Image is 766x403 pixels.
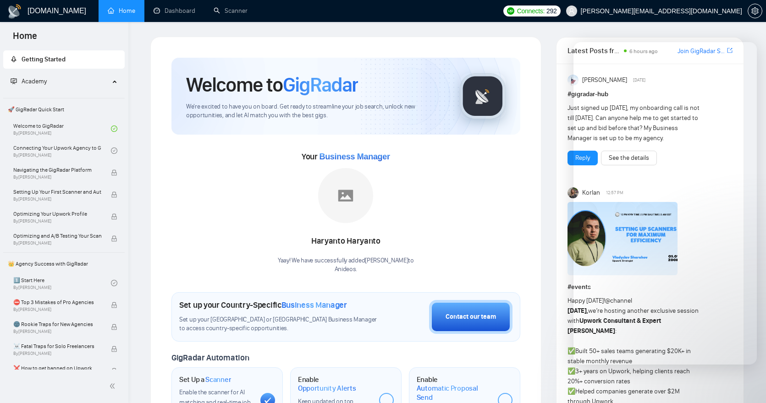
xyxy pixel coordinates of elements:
[111,368,117,374] span: lock
[13,119,111,139] a: Welcome to GigRadarBy[PERSON_NAME]
[13,320,101,329] span: 🌚 Rookie Traps for New Agencies
[111,346,117,352] span: lock
[568,347,575,355] span: ✅
[13,196,101,202] span: By [PERSON_NAME]
[13,174,101,180] span: By [PERSON_NAME]
[318,168,373,223] img: placeholder.png
[13,141,111,161] a: Connecting Your Upwork Agency to GigRadarBy[PERSON_NAME]
[179,300,347,310] h1: Set up your Country-Specific
[568,387,575,395] span: ✅
[573,42,757,365] iframe: To enrich screen reader interactions, please activate Accessibility in Grammarly extension settings
[111,324,117,330] span: lock
[748,7,762,15] a: setting
[278,234,414,249] div: Haryanto Haryanto
[13,209,101,218] span: Optimizing Your Upwork Profile
[568,45,621,56] span: Latest Posts from the GigRadar Community
[205,375,231,384] span: Scanner
[446,312,496,322] div: Contact our team
[417,375,490,402] h1: Enable
[179,316,379,333] span: Set up your [GEOGRAPHIC_DATA] or [GEOGRAPHIC_DATA] Business Manager to access country-specific op...
[13,298,101,307] span: ⛔ Top 3 Mistakes of Pro Agencies
[186,103,445,120] span: We're excited to have you on board. Get ready to streamline your job search, unlock new opportuni...
[568,202,678,275] img: F09DP4X9C49-Event%20with%20Vlad%20Sharahov.png
[179,375,231,384] h1: Set Up a
[111,125,117,132] span: check-circle
[13,218,101,224] span: By [PERSON_NAME]
[13,329,101,334] span: By [PERSON_NAME]
[13,240,101,246] span: By [PERSON_NAME]
[568,151,598,165] button: Reply
[517,6,545,16] span: Connects:
[214,7,248,15] a: searchScanner
[111,213,117,220] span: lock
[22,77,47,85] span: Academy
[3,50,125,69] li: Getting Started
[568,282,733,292] h1: # events
[568,307,588,315] strong: [DATE],
[13,187,101,196] span: Setting Up Your First Scanner and Auto-Bidder
[111,280,117,286] span: check-circle
[111,169,117,176] span: lock
[111,191,117,198] span: lock
[319,152,390,161] span: Business Manager
[546,6,557,16] span: 292
[186,72,358,97] h1: Welcome to
[11,78,17,84] span: fund-projection-screen
[568,187,579,198] img: Korlan
[507,7,514,15] img: upwork-logo.png
[735,372,757,394] iframe: Intercom live chat
[11,77,47,85] span: Academy
[298,375,372,393] h1: Enable
[429,300,513,334] button: Contact our team
[13,165,101,174] span: Navigating the GigRadar Platform
[748,7,762,15] span: setting
[111,302,117,308] span: lock
[281,300,347,310] span: Business Manager
[6,29,44,49] span: Home
[568,89,733,99] h1: # gigradar-hub
[13,364,101,373] span: ❌ How to get banned on Upwork
[13,307,101,312] span: By [PERSON_NAME]
[748,4,762,18] button: setting
[13,342,101,351] span: ☠️ Fatal Traps for Solo Freelancers
[460,73,506,119] img: gigradar-logo.png
[283,72,358,97] span: GigRadar
[4,100,124,119] span: 🚀 GigRadar Quick Start
[4,255,124,273] span: 👑 Agency Success with GigRadar
[109,381,118,391] span: double-left
[13,231,101,240] span: Optimizing and A/B Testing Your Scanner for Better Results
[568,8,575,14] span: user
[108,7,135,15] a: homeHome
[111,235,117,242] span: lock
[13,351,101,356] span: By [PERSON_NAME]
[154,7,195,15] a: dashboardDashboard
[568,75,579,86] img: Anisuzzaman Khan
[7,4,22,19] img: logo
[568,103,700,143] div: Just signed up [DATE], my onboarding call is not till [DATE]. Can anyone help me to get started t...
[11,56,17,62] span: rocket
[278,265,414,274] p: Anideos .
[171,353,249,363] span: GigRadar Automation
[298,384,356,393] span: Opportunity Alerts
[22,55,66,63] span: Getting Started
[568,367,575,375] span: ✅
[13,273,111,293] a: 1️⃣ Start HereBy[PERSON_NAME]
[417,384,490,402] span: Automatic Proposal Send
[278,256,414,274] div: Yaay! We have successfully added [PERSON_NAME] to
[111,147,117,154] span: check-circle
[302,152,390,162] span: Your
